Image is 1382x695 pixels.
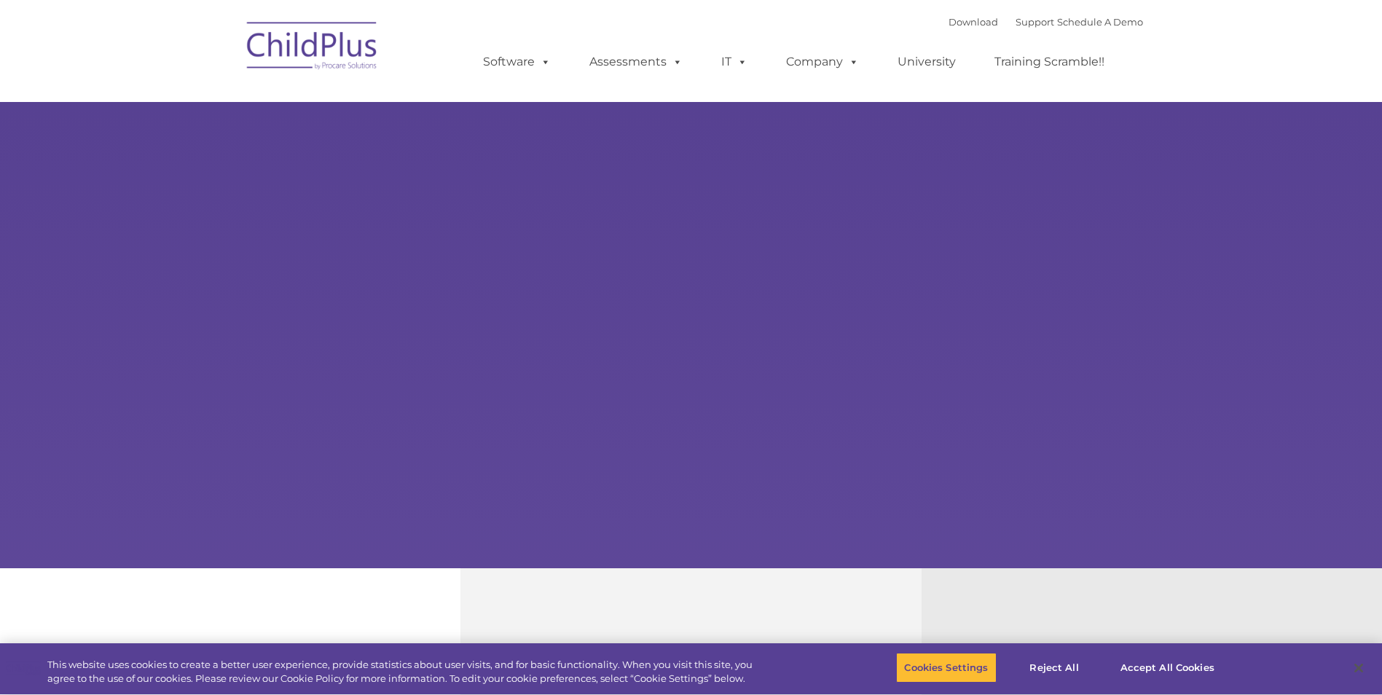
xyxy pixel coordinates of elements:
button: Reject All [1009,653,1100,683]
a: Download [949,16,998,28]
a: Schedule A Demo [1057,16,1143,28]
div: This website uses cookies to create a better user experience, provide statistics about user visit... [47,658,760,686]
a: Software [468,47,565,76]
a: Company [772,47,873,76]
a: University [883,47,970,76]
a: IT [707,47,762,76]
a: Assessments [575,47,697,76]
button: Close [1343,652,1375,684]
a: Support [1016,16,1054,28]
img: ChildPlus by Procare Solutions [240,12,385,85]
a: Training Scramble!! [980,47,1119,76]
button: Accept All Cookies [1112,653,1222,683]
button: Cookies Settings [896,653,996,683]
font: | [949,16,1143,28]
